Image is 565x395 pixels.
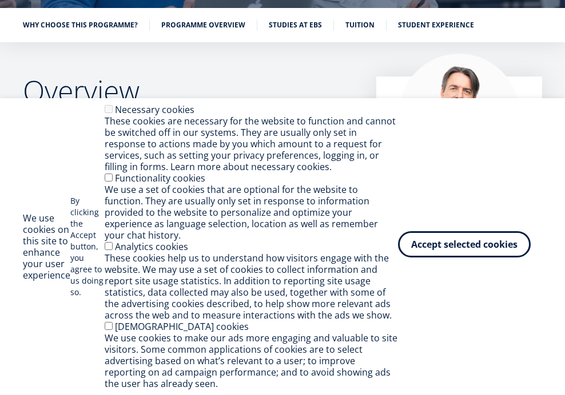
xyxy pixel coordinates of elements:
[398,231,531,257] button: Accept selected cookies
[23,212,70,281] h2: We use cookies on this site to enhance your user experience
[23,19,138,31] a: Why choose this programme?
[105,184,398,241] div: We use a set of cookies that are optional for the website to function. They are usually only set ...
[345,19,375,31] a: Tuition
[115,240,188,253] label: Analytics cookies
[161,19,245,31] a: Programme overview
[14,190,110,200] span: Technology Innovation MBA
[115,320,249,333] label: [DEMOGRAPHIC_DATA] cookies
[3,159,11,167] input: One-year MBA (in Estonian)
[3,175,11,183] input: Two-year MBA
[115,172,205,184] label: Functionality cookies
[105,332,398,389] div: We use cookies to make our ads more engaging and valuable to site visitors. Some common applicati...
[105,252,398,321] div: These cookies help us to understand how visitors engage with the website. We may use a set of coo...
[115,103,194,116] label: Necessary cookies
[269,19,322,31] a: Studies at EBS
[260,1,296,11] span: Last Name
[14,175,63,185] span: Two-year MBA
[70,195,105,298] p: By clicking the Accept button, you agree to us doing so.
[14,159,107,170] span: One-year MBA (in Estonian)
[399,54,519,174] img: Marko Rillo
[398,19,474,31] a: Student experience
[105,115,398,172] div: These cookies are necessary for the website to function and cannot be switched off in our systems...
[3,190,11,198] input: Technology Innovation MBA
[23,76,353,105] h2: Overview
